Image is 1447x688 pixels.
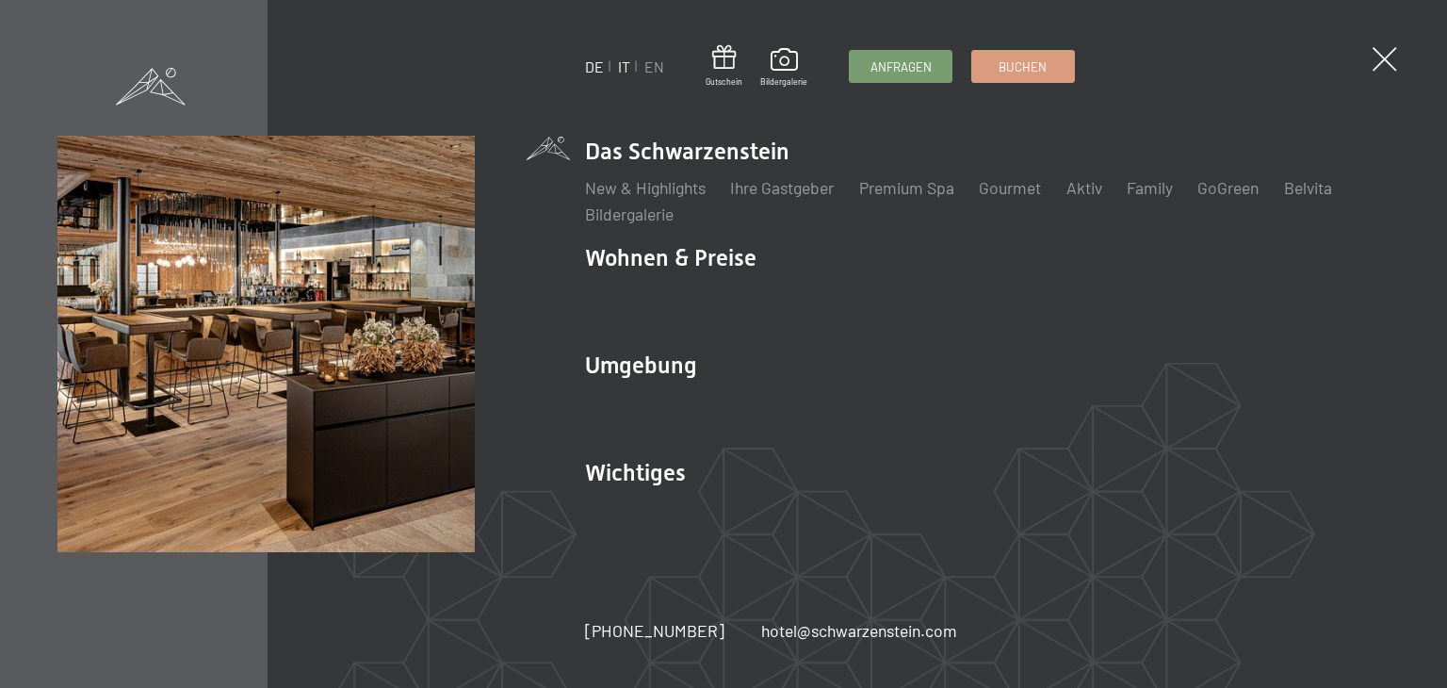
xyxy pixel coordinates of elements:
a: Gutschein [706,45,742,88]
a: Family [1127,177,1173,198]
a: DE [585,57,604,75]
a: Premium Spa [859,177,954,198]
a: Aktiv [1066,177,1102,198]
a: Buchen [972,51,1074,82]
a: Belvita [1284,177,1332,198]
span: Bildergalerie [760,76,807,88]
a: Gourmet [979,177,1041,198]
a: EN [644,57,664,75]
a: [PHONE_NUMBER] [585,619,724,643]
span: [PHONE_NUMBER] [585,620,724,641]
a: GoGreen [1197,177,1259,198]
span: Anfragen [870,58,932,75]
a: Anfragen [850,51,951,82]
a: hotel@schwarzenstein.com [761,619,957,643]
a: Ihre Gastgeber [730,177,834,198]
a: Bildergalerie [760,48,807,88]
a: IT [618,57,630,75]
span: Buchen [999,58,1047,75]
a: New & Highlights [585,177,706,198]
span: Gutschein [706,76,742,88]
a: Bildergalerie [585,204,674,224]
